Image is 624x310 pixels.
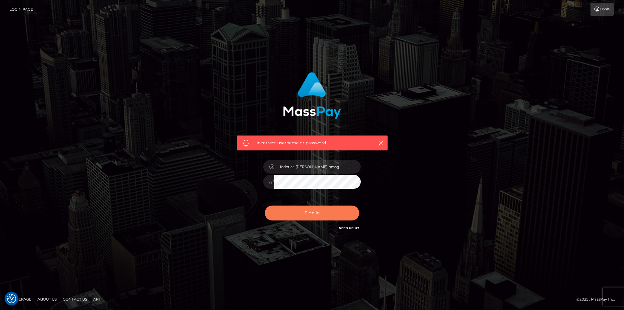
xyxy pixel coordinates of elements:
[283,72,341,119] img: MassPay Login
[576,296,619,303] div: © 2025 , MassPay Inc.
[35,294,59,304] a: About Us
[60,294,90,304] a: Contact Us
[339,226,359,230] a: Need Help?
[265,206,359,220] button: Sign in
[91,294,102,304] a: API
[7,294,16,303] button: Consent Preferences
[7,294,34,304] a: Homepage
[7,294,16,303] img: Revisit consent button
[257,140,368,146] span: Incorrect username or password.
[9,3,33,16] a: Login Page
[590,3,614,16] a: Login
[274,160,361,174] input: Username...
